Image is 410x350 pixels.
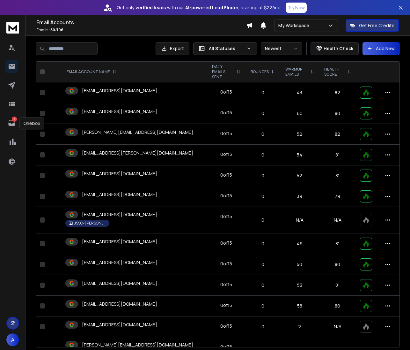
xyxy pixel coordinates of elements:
[323,323,352,330] p: N/A
[280,275,319,296] td: 53
[220,193,232,199] div: 0 of 15
[82,280,157,286] p: [EMAIL_ADDRESS][DOMAIN_NAME]
[220,130,232,137] div: 0 of 15
[82,171,157,177] p: [EMAIL_ADDRESS][DOMAIN_NAME]
[285,67,308,77] p: WARMUP EMAILS
[251,69,269,74] p: BOUNCES
[319,254,356,275] td: 80
[12,117,17,122] p: 2
[249,261,276,268] p: 0
[220,213,232,220] div: 0 of 15
[261,42,302,55] button: Newest
[249,323,276,330] p: 0
[280,103,319,124] td: 60
[359,22,394,29] p: Get Free Credits
[135,4,166,11] strong: verified leads
[286,3,307,13] button: Try Now
[280,165,319,186] td: 52
[6,22,19,34] img: logo
[280,254,319,275] td: 50
[82,239,157,245] p: [EMAIL_ADDRESS][DOMAIN_NAME]
[220,240,232,246] div: 0 of 15
[319,124,356,145] td: 82
[36,19,246,26] h1: Email Accounts
[249,193,276,200] p: 0
[249,131,276,137] p: 0
[280,316,319,337] td: 2
[156,42,189,55] button: Export
[319,165,356,186] td: 81
[50,27,63,33] span: 50 / 106
[249,240,276,247] p: 0
[280,124,319,145] td: 52
[6,333,19,346] button: A
[82,211,157,218] p: [EMAIL_ADDRESS][DOMAIN_NAME]
[220,89,232,95] div: 0 of 15
[319,145,356,165] td: 81
[220,110,232,116] div: 0 of 15
[220,302,232,308] div: 0 of 15
[280,296,319,316] td: 58
[319,82,356,103] td: 82
[288,4,305,11] p: Try Now
[280,207,319,233] td: N/A
[185,4,239,11] strong: AI-powered Lead Finder,
[82,322,157,328] p: [EMAIL_ADDRESS][DOMAIN_NAME]
[280,82,319,103] td: 43
[249,217,276,223] p: 0
[82,108,157,115] p: [EMAIL_ADDRESS][DOMAIN_NAME]
[346,19,399,32] button: Get Free Credits
[19,117,44,129] div: Onebox
[67,69,116,74] div: EMAIL ACCOUNT NAME
[5,117,18,129] a: 2
[82,88,157,94] p: [EMAIL_ADDRESS][DOMAIN_NAME]
[74,221,106,226] p: JSSC- [PERSON_NAME], [PERSON_NAME], [PERSON_NAME], [PERSON_NAME], [PERSON_NAME]
[324,45,353,52] p: Health Check
[319,186,356,207] td: 79
[278,22,312,29] p: My Workspace
[82,301,157,307] p: [EMAIL_ADDRESS][DOMAIN_NAME]
[249,152,276,158] p: 0
[82,150,193,156] p: [EMAIL_ADDRESS][PERSON_NAME][DOMAIN_NAME]
[319,296,356,316] td: 80
[280,233,319,254] td: 49
[220,281,232,288] div: 0 of 15
[212,64,234,80] p: DAILY EMAILS SENT
[323,217,352,223] p: N/A
[319,103,356,124] td: 80
[324,67,345,77] p: HEALTH SCORE
[319,275,356,296] td: 81
[249,172,276,179] p: 0
[209,45,244,52] p: All Statuses
[82,342,193,348] p: [PERSON_NAME][EMAIL_ADDRESS][DOMAIN_NAME]
[319,233,356,254] td: 81
[249,303,276,309] p: 0
[220,172,232,178] div: 0 of 15
[311,42,359,55] button: Health Check
[249,89,276,96] p: 0
[280,145,319,165] td: 54
[280,186,319,207] td: 39
[362,42,400,55] button: Add New
[36,27,246,33] p: Emails :
[220,261,232,267] div: 0 of 15
[220,344,232,350] div: 0 of 15
[82,191,157,198] p: [EMAIL_ADDRESS][DOMAIN_NAME]
[249,110,276,117] p: 0
[220,323,232,329] div: 0 of 15
[249,282,276,288] p: 0
[82,259,157,266] p: [EMAIL_ADDRESS][DOMAIN_NAME]
[117,4,281,11] p: Get only with our starting at $22/mo
[82,129,193,135] p: [PERSON_NAME][EMAIL_ADDRESS][DOMAIN_NAME]
[220,151,232,157] div: 0 of 15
